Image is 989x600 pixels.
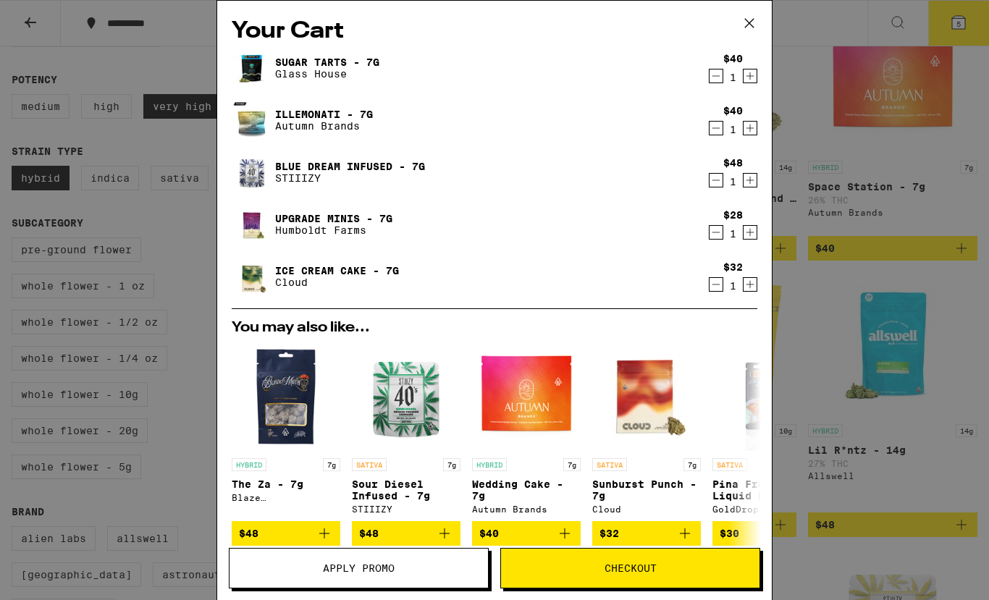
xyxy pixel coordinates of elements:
p: 7g [323,458,340,471]
img: STIIIZY - Sour Diesel Infused - 7g [352,342,460,451]
button: Add to bag [352,521,460,546]
a: Upgrade Minis - 7g [275,213,392,224]
button: Add to bag [232,521,340,546]
span: $48 [359,528,379,539]
a: Blue Dream Infused - 7g [275,161,425,172]
div: 1 [723,280,743,292]
button: Add to bag [472,521,581,546]
p: Sour Diesel Infused - 7g [352,478,460,502]
img: Blaze Mota - The Za - 7g [232,342,340,451]
h2: Your Cart [232,15,757,48]
div: Cloud [592,504,701,514]
img: Illemonati - 7g [232,100,272,140]
p: SATIVA [352,458,387,471]
span: Apply Promo [323,563,395,573]
div: Autumn Brands [472,504,581,514]
button: Decrement [709,121,723,135]
p: HYBRID [232,458,266,471]
a: Open page for Pina Fresca Liquid Diamonds - 1g from GoldDrop [712,342,821,521]
a: Open page for Sunburst Punch - 7g from Cloud [592,342,701,521]
button: Apply Promo [229,548,489,588]
a: Sugar Tarts - 7g [275,56,379,68]
p: Pina Fresca Liquid Diamonds - 1g [712,478,821,502]
a: Open page for The Za - 7g from Blaze Mota [232,342,340,521]
p: HYBRID [472,458,507,471]
p: The Za - 7g [232,478,340,490]
p: Glass House [275,68,379,80]
span: $32 [599,528,619,539]
button: Increment [743,69,757,83]
button: Increment [743,121,757,135]
img: Ice Cream Cake - 7g [232,256,272,297]
img: Upgrade Minis - 7g [232,204,272,245]
h2: You may also like... [232,321,757,335]
div: GoldDrop [712,504,821,514]
div: $40 [723,53,743,64]
img: Sugar Tarts - 7g [232,48,272,88]
p: Sunburst Punch - 7g [592,478,701,502]
p: 7g [563,458,581,471]
button: Increment [743,277,757,292]
div: $32 [723,261,743,273]
p: Autumn Brands [275,120,373,132]
img: Autumn Brands - Wedding Cake - 7g [472,342,581,451]
p: SATIVA [712,458,747,471]
button: Add to bag [592,521,701,546]
a: Open page for Sour Diesel Infused - 7g from STIIIZY [352,342,460,521]
img: GoldDrop - Pina Fresca Liquid Diamonds - 1g [723,342,810,451]
div: 1 [723,176,743,187]
div: $40 [723,105,743,117]
span: $48 [239,528,258,539]
div: $28 [723,209,743,221]
button: Decrement [709,69,723,83]
p: 7g [683,458,701,471]
img: Cloud - Sunburst Punch - 7g [592,342,701,451]
div: 1 [723,72,743,83]
button: Decrement [709,277,723,292]
button: Checkout [500,548,760,588]
div: 1 [723,228,743,240]
a: Illemonati - 7g [275,109,373,120]
button: Increment [743,225,757,240]
p: STIIIZY [275,172,425,184]
button: Decrement [709,173,723,187]
div: STIIIZY [352,504,460,514]
p: Humboldt Farms [275,224,392,236]
img: Blue Dream Infused - 7g [232,152,272,193]
p: 7g [443,458,460,471]
span: $40 [479,528,499,539]
button: Increment [743,173,757,187]
p: Cloud [275,276,399,288]
span: Hi. Need any help? [9,10,104,22]
div: 1 [723,124,743,135]
a: Open page for Wedding Cake - 7g from Autumn Brands [472,342,581,521]
span: $30 [720,528,739,539]
a: Ice Cream Cake - 7g [275,265,399,276]
div: Blaze [PERSON_NAME] [232,493,340,502]
div: $48 [723,157,743,169]
button: Decrement [709,225,723,240]
span: Checkout [605,563,657,573]
p: SATIVA [592,458,627,471]
p: Wedding Cake - 7g [472,478,581,502]
button: Add to bag [712,521,821,546]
